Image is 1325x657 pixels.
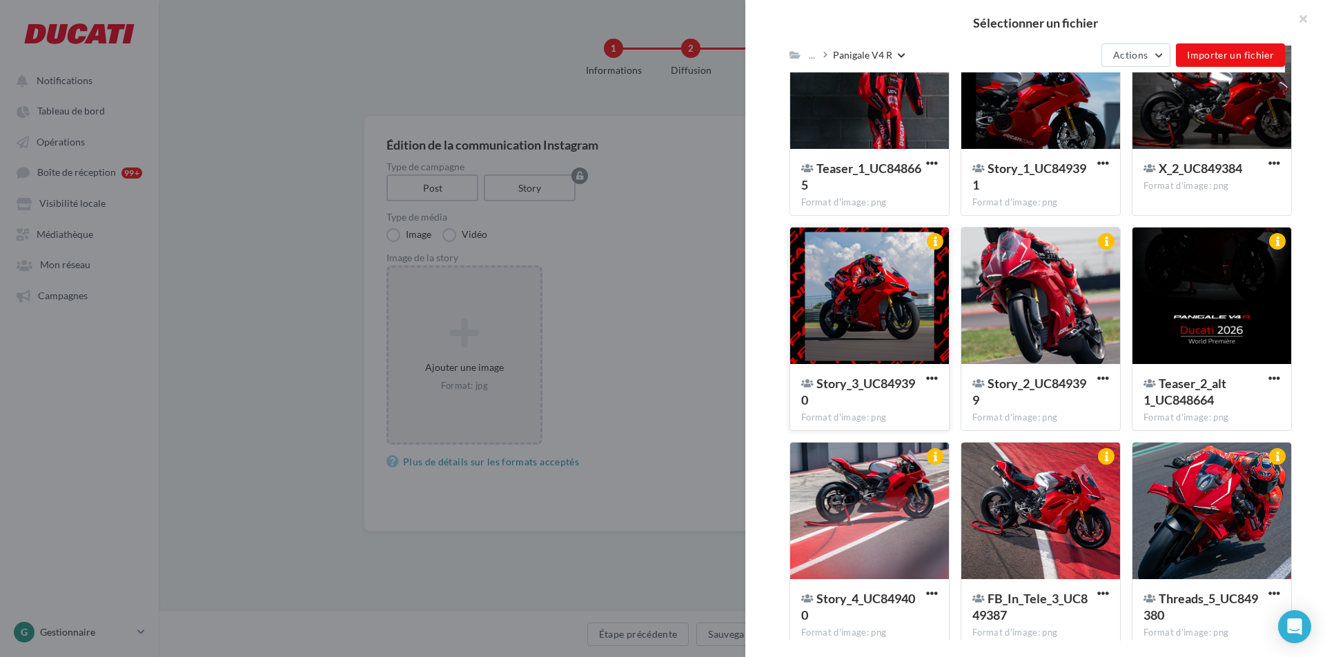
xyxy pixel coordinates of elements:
div: Format d'image: png [1144,627,1280,639]
span: Story_1_UC849391 [972,161,1086,192]
span: Importer un fichier [1187,49,1274,61]
div: Format d'image: png [1144,180,1280,192]
div: Format d'image: png [972,412,1109,424]
span: Story_2_UC849399 [972,376,1086,407]
div: Panigale V4 R [833,48,892,61]
h2: Sélectionner un fichier [767,17,1303,29]
button: Actions [1101,43,1170,67]
div: Format d'image: png [801,627,938,639]
span: Story_3_UC849390 [801,376,915,407]
span: Threads_5_UC849380 [1144,591,1258,623]
span: Story_4_UC849400 [801,591,915,623]
div: Format d'image: png [972,196,1109,209]
div: ... [806,46,818,64]
span: Teaser_1_UC848665 [801,161,921,192]
span: FB_In_Tele_3_UC849387 [972,591,1088,623]
div: Format d'image: png [801,196,938,209]
div: Format d'image: png [1144,412,1280,424]
button: Importer un fichier [1176,43,1285,67]
span: Actions [1113,49,1148,61]
span: Teaser_2_alt 1_UC848664 [1144,376,1226,407]
div: Format d'image: png [972,627,1109,639]
span: X_2_UC849384 [1159,161,1242,176]
div: Format d'image: png [801,412,938,424]
div: Open Intercom Messenger [1278,610,1311,643]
